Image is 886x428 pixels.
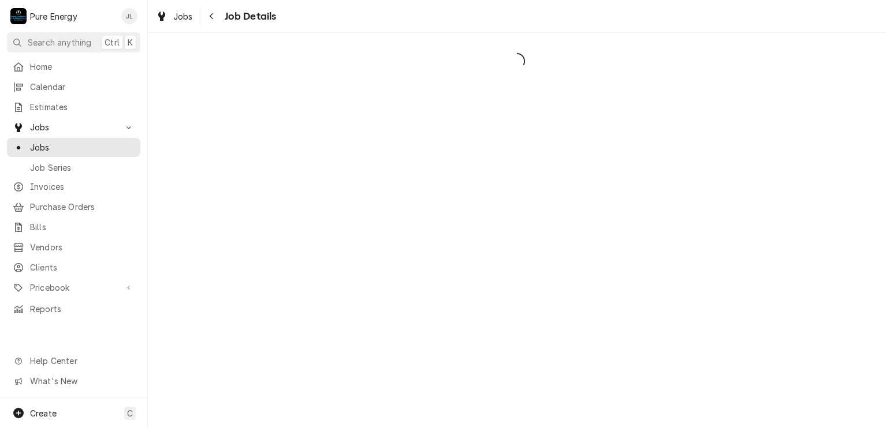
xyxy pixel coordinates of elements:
a: Reports [7,299,140,318]
a: Go to Help Center [7,351,140,370]
a: Estimates [7,97,140,117]
span: Estimates [30,101,135,113]
span: Loading... [148,49,886,73]
a: Home [7,57,140,76]
a: Jobs [7,138,140,157]
span: Purchase Orders [30,201,135,213]
span: Reports [30,303,135,315]
span: C [127,407,133,419]
span: What's New [30,375,133,387]
span: Clients [30,261,135,273]
span: K [128,36,133,48]
a: Jobs [151,7,198,26]
a: Bills [7,217,140,236]
span: Jobs [30,121,117,133]
span: Help Center [30,355,133,367]
a: Clients [7,258,140,277]
span: Bills [30,221,135,233]
span: Jobs [30,141,135,153]
span: Home [30,61,135,73]
a: Job Series [7,158,140,177]
span: Job Series [30,162,135,174]
span: Vendors [30,241,135,253]
div: JL [121,8,137,24]
div: Pure Energy [30,10,77,22]
span: Invoices [30,181,135,193]
span: Jobs [173,10,193,22]
span: Job Details [221,9,277,24]
a: Calendar [7,77,140,96]
a: Invoices [7,177,140,196]
span: Search anything [28,36,91,48]
span: Pricebook [30,281,117,294]
button: Navigate back [203,7,221,25]
button: Search anythingCtrlK [7,32,140,52]
span: Ctrl [105,36,120,48]
div: P [10,8,27,24]
span: Calendar [30,81,135,93]
a: Go to Jobs [7,118,140,137]
a: Vendors [7,238,140,257]
div: James Linnenkamp's Avatar [121,8,137,24]
a: Go to What's New [7,371,140,391]
div: Pure Energy's Avatar [10,8,27,24]
a: Go to Pricebook [7,278,140,297]
a: Purchase Orders [7,197,140,216]
span: Create [30,408,57,418]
